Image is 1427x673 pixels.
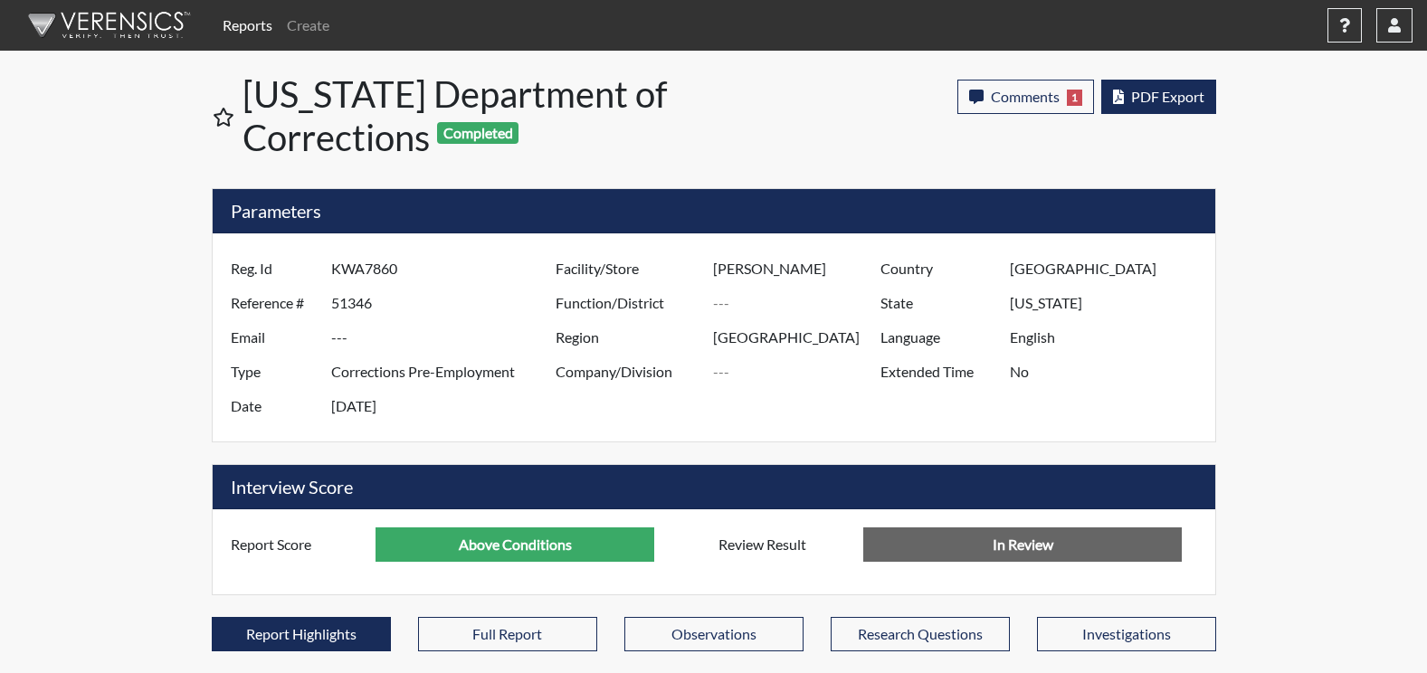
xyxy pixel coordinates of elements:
label: Type [217,355,331,389]
span: Comments [991,88,1060,105]
input: --- [1010,251,1210,286]
label: Date [217,389,331,423]
h5: Interview Score [213,465,1215,509]
span: 1 [1067,90,1082,106]
label: Company/Division [542,355,714,389]
input: --- [331,251,560,286]
button: Investigations [1037,617,1216,651]
button: Full Report [418,617,597,651]
button: Report Highlights [212,617,391,651]
input: --- [331,286,560,320]
input: --- [1010,286,1210,320]
input: --- [713,320,885,355]
label: Region [542,320,714,355]
label: Email [217,320,331,355]
label: Facility/Store [542,251,714,286]
h5: Parameters [213,189,1215,233]
button: Observations [624,617,804,651]
label: Review Result [705,527,864,562]
label: Country [867,251,1010,286]
input: --- [331,355,560,389]
label: State [867,286,1010,320]
input: --- [331,320,560,355]
a: Reports [215,7,280,43]
label: Reg. Id [217,251,331,286]
label: Language [867,320,1010,355]
label: Function/District [542,286,714,320]
button: Research Questions [831,617,1010,651]
a: Create [280,7,337,43]
button: Comments1 [957,80,1094,114]
input: --- [713,286,885,320]
input: --- [376,527,654,562]
input: --- [331,389,560,423]
input: --- [1010,355,1210,389]
label: Extended Time [867,355,1010,389]
label: Reference # [217,286,331,320]
input: --- [1010,320,1210,355]
input: No Decision [863,527,1182,562]
span: Completed [437,122,518,144]
input: --- [713,355,885,389]
button: PDF Export [1101,80,1216,114]
h1: [US_STATE] Department of Corrections [243,72,716,159]
input: --- [713,251,885,286]
label: Report Score [217,527,376,562]
span: PDF Export [1131,88,1204,105]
